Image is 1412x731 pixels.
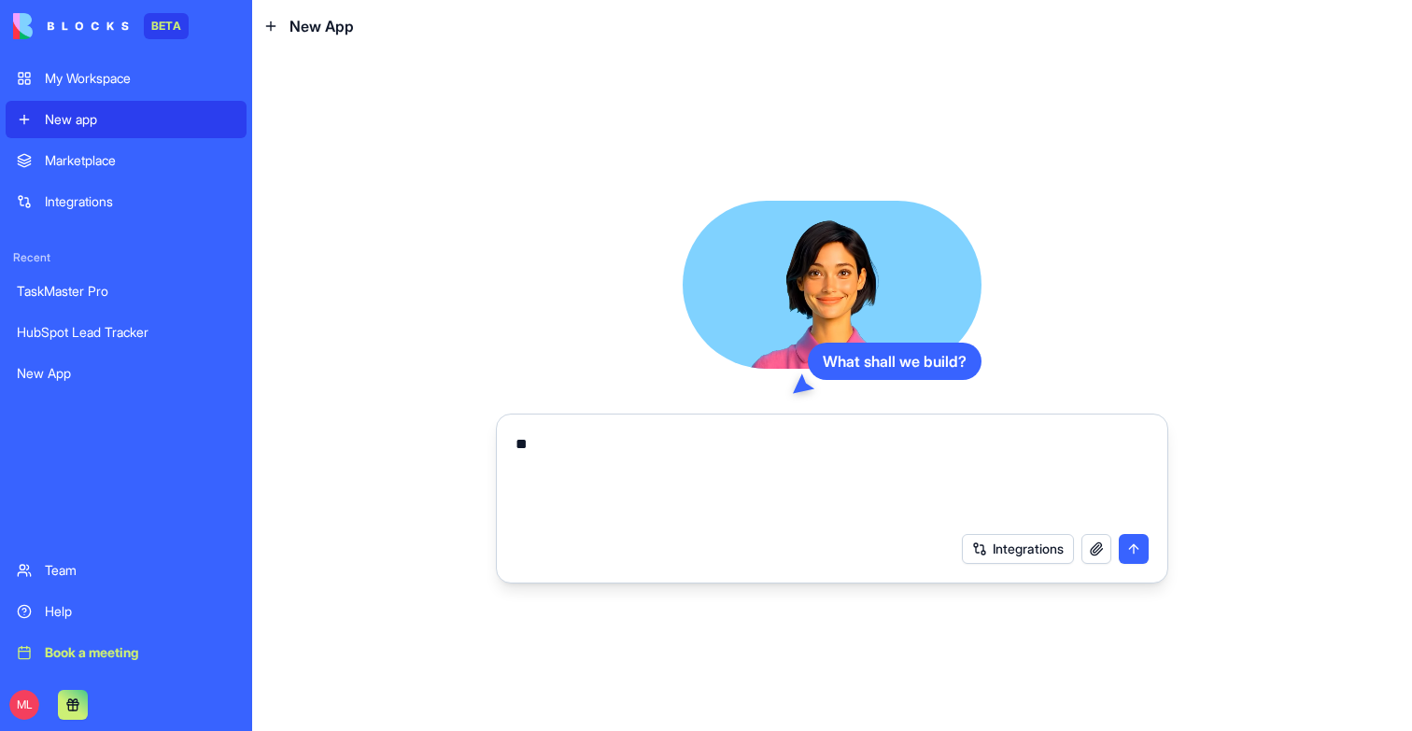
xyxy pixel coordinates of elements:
a: Team [6,552,247,589]
a: New app [6,101,247,138]
div: HubSpot Lead Tracker [17,323,235,342]
a: HubSpot Lead Tracker [6,314,247,351]
div: TaskMaster Pro [17,282,235,301]
div: BETA [144,13,189,39]
span: ML [9,690,39,720]
a: Help [6,593,247,630]
a: Book a meeting [6,634,247,671]
div: Marketplace [45,151,235,170]
span: Recent [6,250,247,265]
a: New App [6,355,247,392]
a: TaskMaster Pro [6,273,247,310]
div: Team [45,561,235,580]
div: New App [17,364,235,383]
img: logo [13,13,129,39]
div: Integrations [45,192,235,211]
a: My Workspace [6,60,247,97]
div: What shall we build? [808,343,981,380]
div: Help [45,602,235,621]
span: New App [289,15,354,37]
a: Marketplace [6,142,247,179]
div: Book a meeting [45,643,235,662]
div: My Workspace [45,69,235,88]
a: BETA [13,13,189,39]
a: Integrations [6,183,247,220]
div: New app [45,110,235,129]
button: Integrations [962,534,1074,564]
